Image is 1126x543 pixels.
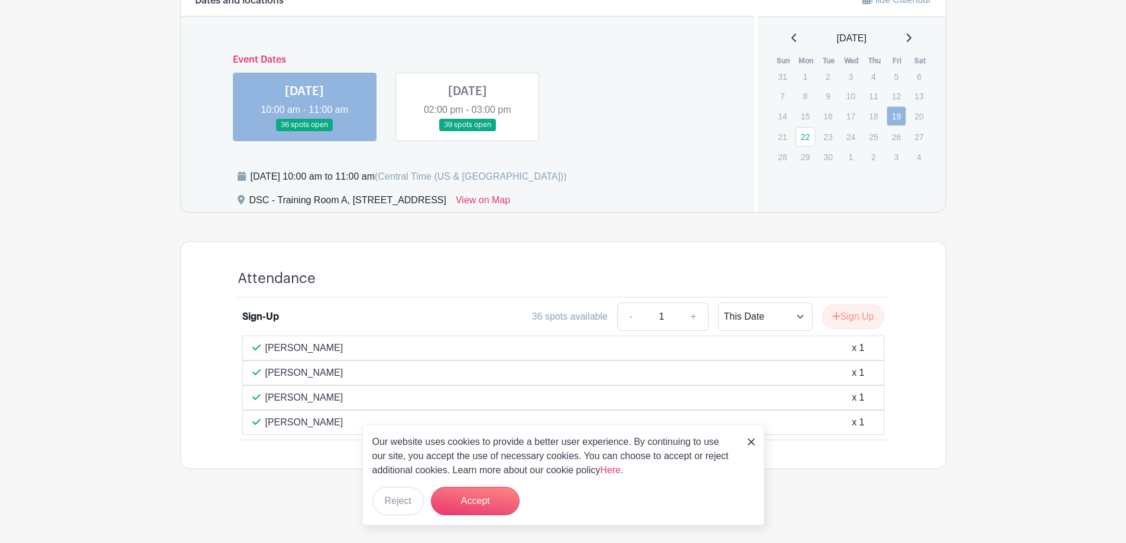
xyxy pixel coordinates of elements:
p: 2 [818,67,838,86]
p: 25 [864,128,883,146]
p: 3 [887,148,906,166]
p: 13 [909,87,929,105]
p: 10 [841,87,861,105]
a: + [679,303,708,331]
div: x 1 [852,415,864,430]
p: 31 [773,67,792,86]
a: 19 [887,106,906,126]
p: [PERSON_NAME] [265,391,343,405]
h4: Attendance [238,270,316,287]
p: 4 [909,148,929,166]
th: Wed [841,55,864,67]
p: [PERSON_NAME] [265,341,343,355]
div: DSC - Training Room A, [STREET_ADDRESS] [249,193,446,212]
div: 36 spots available [532,310,608,324]
div: x 1 [852,391,864,405]
a: View on Map [456,193,510,212]
span: (Central Time (US & [GEOGRAPHIC_DATA])) [375,171,567,181]
div: [DATE] 10:00 am to 11:00 am [251,170,567,184]
p: 2 [864,148,883,166]
th: Sat [908,55,932,67]
a: - [617,303,644,331]
button: Sign Up [822,304,884,329]
p: Our website uses cookies to provide a better user experience. By continuing to use our site, you ... [372,435,735,477]
p: 7 [773,87,792,105]
p: 1 [796,67,815,86]
a: Here [601,465,621,475]
th: Sun [772,55,795,67]
button: Reject [372,487,424,515]
p: 8 [796,87,815,105]
p: 9 [818,87,838,105]
p: 15 [796,107,815,125]
p: 11 [864,87,883,105]
div: x 1 [852,341,864,355]
p: 30 [818,148,838,166]
div: x 1 [852,366,864,380]
p: 21 [773,128,792,146]
th: Thu [863,55,886,67]
p: 29 [796,148,815,166]
p: 27 [909,128,929,146]
p: 3 [841,67,861,86]
p: 28 [773,148,792,166]
p: 14 [773,107,792,125]
p: 26 [887,128,906,146]
p: 12 [887,87,906,105]
th: Mon [795,55,818,67]
p: 16 [818,107,838,125]
p: [PERSON_NAME] [265,366,343,380]
p: 23 [818,128,838,146]
span: [DATE] [837,31,867,45]
h6: Event Dates [223,54,712,66]
p: 4 [864,67,883,86]
button: Accept [431,487,520,515]
div: Sign-Up [242,310,279,324]
p: 6 [909,67,929,86]
p: 5 [887,67,906,86]
p: 20 [909,107,929,125]
th: Fri [886,55,909,67]
th: Tue [817,55,841,67]
p: [PERSON_NAME] [265,415,343,430]
p: 24 [841,128,861,146]
p: 1 [841,148,861,166]
a: 22 [796,127,815,147]
img: close_button-5f87c8562297e5c2d7936805f587ecaba9071eb48480494691a3f1689db116b3.svg [748,438,755,446]
p: 17 [841,107,861,125]
p: 18 [864,107,883,125]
